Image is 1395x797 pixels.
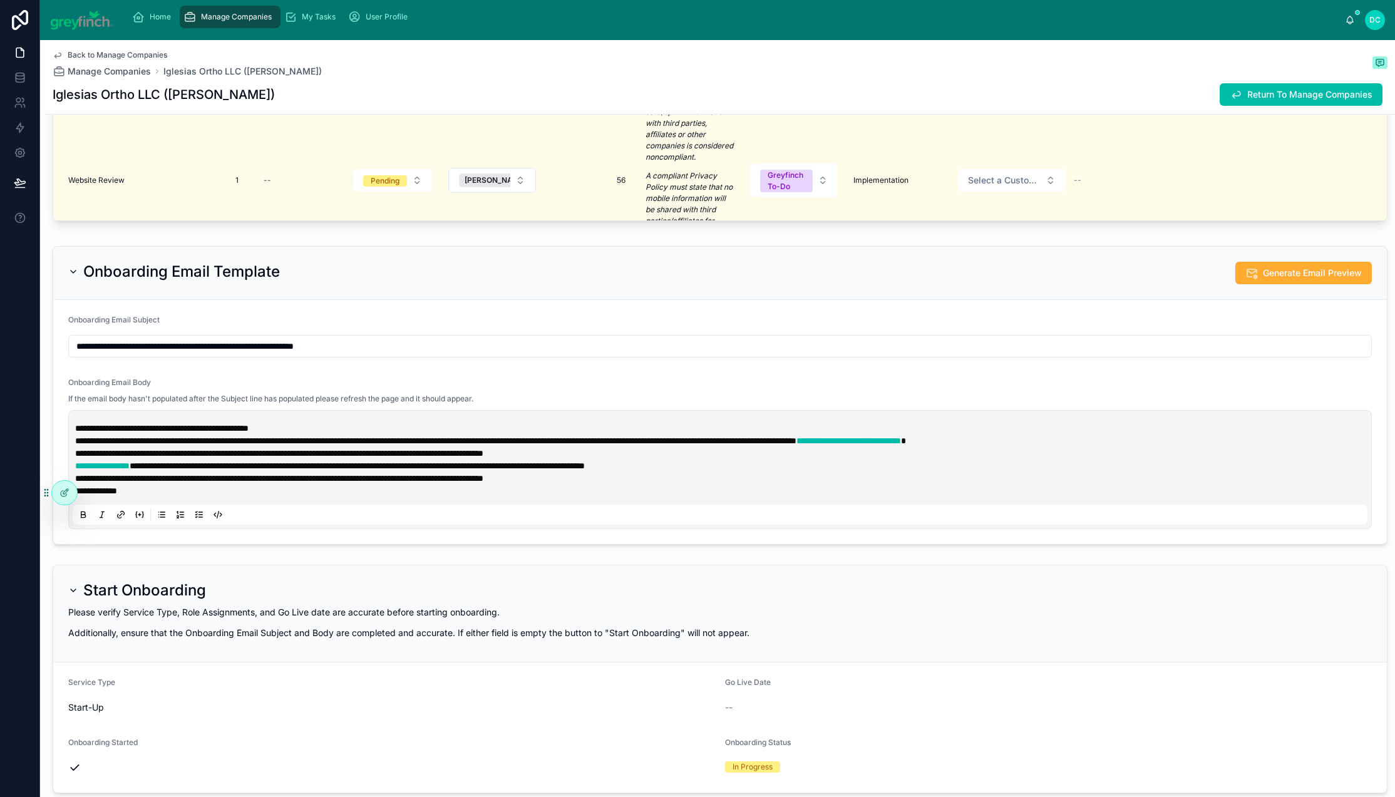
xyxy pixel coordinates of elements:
button: Select Button [958,169,1066,192]
a: -- [1074,175,1372,185]
span: User Profile [366,12,408,22]
button: Select Button [448,168,536,193]
em: Any business with a terms of service or privacy policy that mentions sharing, selling or renting ... [646,51,735,162]
a: Select Button [448,167,537,193]
a: Select Button [957,168,1066,192]
div: Pending [371,175,399,187]
div: In Progress [733,761,773,773]
div: -- [264,175,271,185]
span: Select a Custom Task Table(s) [968,174,1041,187]
span: Onboarding Email Subject [68,315,160,324]
a: Back to Manage Companies [53,50,167,60]
h2: Start Onboarding [83,580,206,600]
span: My Tasks [302,12,336,22]
h1: Iglesias Ortho LLC ([PERSON_NAME]) [53,86,275,103]
span: Onboarding Started [68,738,138,747]
span: Generate Email Preview [1263,267,1362,279]
span: Onboarding Email Body [68,378,151,387]
a: -- [259,170,337,190]
a: Website Review [68,175,150,185]
a: Manage Companies [180,6,281,28]
a: Select Button [353,168,433,192]
span: Home [150,12,171,22]
p: Additionally, ensure that the Onboarding Email Subject and Body are completed and accurate. If ei... [68,626,1372,639]
a: 1 [165,170,244,190]
span: Go Live Date [725,677,771,687]
span: Return To Manage Companies [1247,88,1372,101]
div: scrollable content [123,3,1346,31]
a: 56 [552,170,631,190]
span: Manage Companies [201,12,272,22]
span: 56 [557,175,625,185]
span: -- [725,701,733,714]
span: [PERSON_NAME] [465,175,527,185]
a: Implementation [853,175,942,185]
em: A compliant Privacy Policy must state that no mobile information will be shared with third partie... [646,171,734,248]
a: Manage Companies [53,65,151,78]
span: Implementation [853,175,909,185]
span: 1 [170,175,239,185]
p: Please verify Service Type, Role Assignments, and Go Live date are accurate before starting onboa... [68,605,1372,619]
img: App logo [50,10,113,30]
span: Start-Up [68,701,104,714]
a: My Tasks [281,6,344,28]
span: DC [1369,15,1381,25]
button: Generate Email Preview [1235,262,1372,284]
a: Home [128,6,180,28]
span: Website Review [68,175,125,185]
button: Select Button [353,169,432,192]
a: User Profile [344,6,416,28]
span: Manage Companies [68,65,151,78]
div: Greyfinch To-Do [768,170,805,192]
span: If the email body hasn't populated after the Subject line has populated please refresh the page a... [68,394,473,404]
span: -- [1074,175,1081,185]
span: Service Type [68,677,115,687]
h2: Onboarding Email Template [83,262,280,282]
a: Select Button [749,163,838,198]
span: Back to Manage Companies [68,50,167,60]
button: Return To Manage Companies [1220,83,1382,106]
button: Unselect 28 [459,173,545,187]
button: Select Button [750,163,838,197]
a: Iglesias Ortho LLC ([PERSON_NAME]) [163,65,322,78]
span: Onboarding Status [725,738,791,747]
